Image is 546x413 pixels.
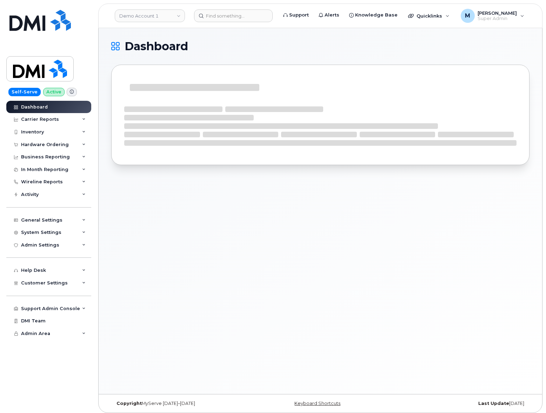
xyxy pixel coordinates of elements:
div: MyServe [DATE]–[DATE] [111,401,251,406]
span: Dashboard [125,41,188,52]
strong: Last Update [478,401,509,406]
div: [DATE] [390,401,530,406]
strong: Copyright [116,401,142,406]
a: Keyboard Shortcuts [294,401,340,406]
